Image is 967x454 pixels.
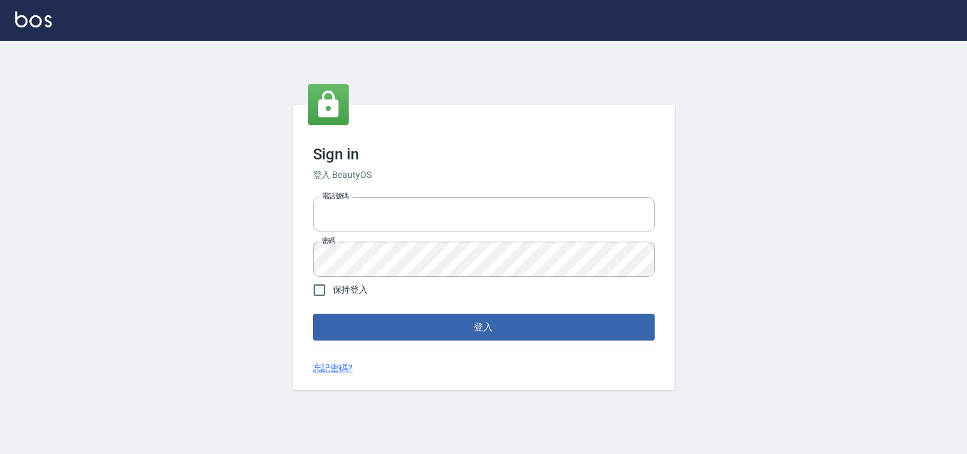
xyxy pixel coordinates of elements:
[322,191,349,201] label: 電話號碼
[313,168,655,182] h6: 登入 BeautyOS
[313,314,655,340] button: 登入
[15,11,52,27] img: Logo
[313,362,353,375] a: 忘記密碼?
[313,145,655,163] h3: Sign in
[333,283,368,297] span: 保持登入
[322,236,335,245] label: 密碼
